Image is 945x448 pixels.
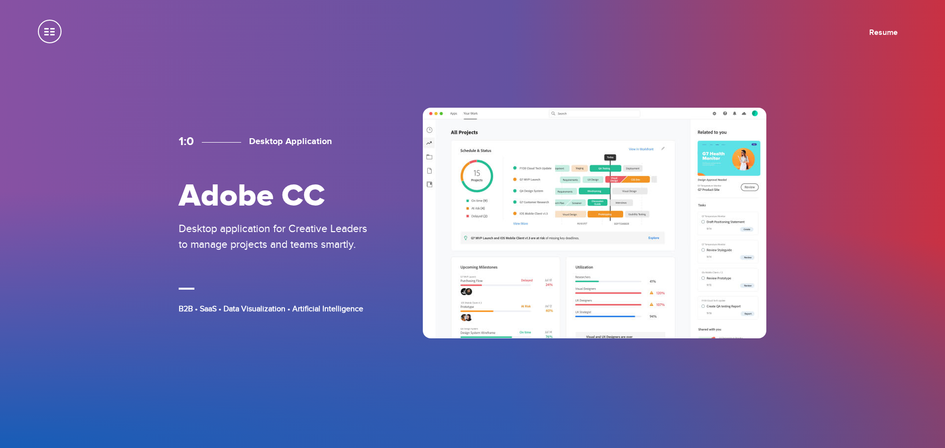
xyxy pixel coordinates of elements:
span: 1:0 [179,134,194,149]
span: B2B • SaaS • Data Visualization • Artificial Intelligence [179,304,363,314]
p: Desktop application for Creative Leaders to manage projects and teams smartly. [179,221,376,252]
a: 1:0 Desktop Application Adobe CC Desktop application for Creative Leaders to manage projects and ... [177,108,768,341]
img: Adobe CC [423,108,766,338]
a: Resume [869,28,898,37]
h3: Desktop Application [202,136,332,147]
h2: Adobe CC [179,180,376,213]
